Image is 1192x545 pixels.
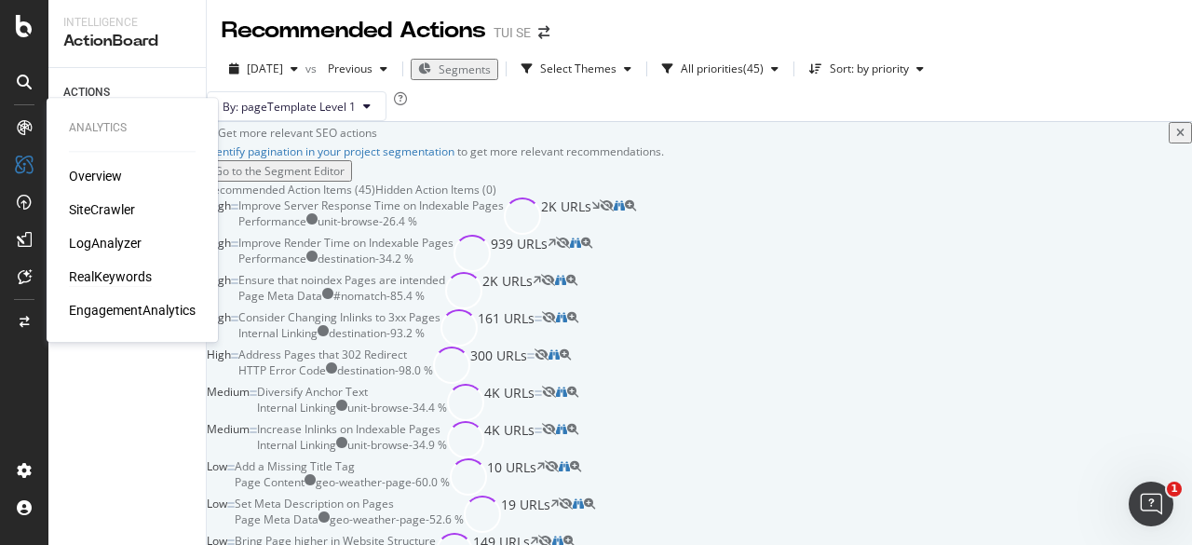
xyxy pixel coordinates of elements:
[207,143,454,159] a: Identify pagination in your project segmentation
[257,421,440,437] div: Increase Inlinks on Indexable Pages
[411,59,498,80] button: Segments
[227,502,235,508] img: Equal
[320,54,395,84] button: Previous
[69,301,196,320] a: EngagementAnalytics
[491,235,548,272] span: 939 URLs
[231,316,238,321] img: Equal
[540,63,616,75] div: Select Themes
[681,63,743,75] div: All priorities
[207,384,250,400] span: Medium
[514,54,639,84] button: Select Themes
[478,309,535,347] span: 161 URLs
[238,325,318,341] div: Internal Linking
[63,15,191,31] div: Intelligence
[63,83,110,102] div: ACTIONS
[556,421,567,437] a: binoculars
[238,347,407,362] div: Address Pages that 302 Redirect
[570,235,581,251] a: binoculars
[614,198,625,213] a: binoculars
[69,234,142,252] a: LogAnalyzer
[556,424,567,435] div: binoculars
[231,204,238,210] img: Equal
[1169,122,1192,143] button: close banner
[347,437,447,453] div: unit-browse - 34.9 %
[600,200,614,211] div: eye-slash
[584,498,595,510] div: magnifying-glass-plus
[235,474,305,490] div: Page Content
[316,474,450,490] div: geo-weather-page - 60.0 %
[222,54,305,84] button: [DATE]
[63,83,193,102] a: ACTIONS
[545,461,559,472] div: eye-slash
[329,325,425,341] div: destination - 93.2 %
[227,465,235,470] img: Equal
[231,241,238,247] img: Equal
[227,539,235,545] img: Equal
[235,496,394,511] div: Set Meta Description on Pages
[247,61,283,76] span: 2025 Aug. 27th
[556,312,567,323] div: binoculars
[743,63,764,75] div: ( 45 )
[501,496,550,533] span: 19 URLs
[207,122,1192,181] div: info banner
[207,160,352,182] button: Go to the Segment Editor
[541,198,591,235] span: 2K URLs
[566,275,577,286] div: magnifying-glass-plus
[556,384,567,400] a: binoculars
[542,387,556,398] div: eye-slash
[614,200,625,211] div: binoculars
[207,235,231,251] span: High
[238,309,440,325] div: Consider Changing Inlinks to 3xx Pages
[257,437,336,453] div: Internal Linking
[484,384,535,421] span: 4K URLs
[207,421,250,437] span: Medium
[573,496,584,511] a: binoculars
[560,349,571,361] div: magnifying-glass-plus
[559,498,573,510] div: eye-slash
[69,167,122,185] a: Overview
[802,54,931,84] button: Sort: by priority
[238,288,322,304] div: Page Meta Data
[482,272,533,309] span: 2K URLs
[439,61,491,77] span: Segments
[581,238,592,249] div: magnifying-glass-plus
[487,458,536,496] span: 10 URLs
[207,198,231,213] span: High
[207,272,231,288] span: High
[207,347,231,362] span: High
[207,182,375,198] div: Recommended Action Items (45)
[69,120,196,136] div: Analytics
[63,31,191,52] div: ActionBoard
[830,63,909,75] div: Sort: by priority
[567,424,578,435] div: magnifying-glass-plus
[542,312,556,323] div: eye-slash
[238,235,454,251] div: Improve Render Time on Indexable Pages
[218,125,1169,141] div: Get more relevant SEO actions
[559,458,570,474] a: binoculars
[207,309,231,325] span: High
[567,312,578,323] div: magnifying-glass-plus
[337,362,433,378] div: destination - 98.0 %
[555,275,566,286] div: binoculars
[69,267,152,286] a: RealKeywords
[238,362,326,378] div: HTTP Error Code
[320,61,372,76] span: Previous
[207,496,227,511] span: Low
[318,251,413,266] div: destination - 34.2 %
[235,458,355,474] div: Add a Missing Title Tag
[556,387,567,398] div: binoculars
[231,279,238,284] img: Equal
[549,349,560,361] div: binoculars
[1129,482,1173,526] iframe: Intercom live chat
[494,23,531,42] div: TUI SE
[250,390,257,396] img: Equal
[535,349,549,361] div: eye-slash
[556,238,570,249] div: eye-slash
[655,54,786,84] button: All priorities(45)
[223,99,356,115] span: By: pageTemplate Level 1
[570,238,581,249] div: binoculars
